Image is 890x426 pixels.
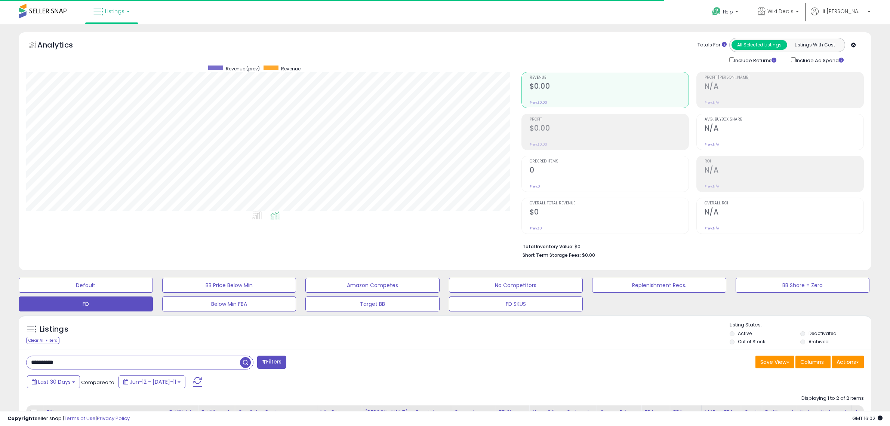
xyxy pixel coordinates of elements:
[706,1,746,24] a: Help
[530,82,689,92] h2: $0.00
[705,82,863,92] h2: N/A
[530,208,689,218] h2: $0
[449,296,583,311] button: FD SKUS
[723,9,733,15] span: Help
[744,408,759,416] div: Cost
[530,76,689,80] span: Revenue
[811,7,871,24] a: Hi [PERSON_NAME]
[738,330,752,337] label: Active
[530,201,689,206] span: Overall Total Revenue
[81,379,116,386] span: Compared to:
[365,408,410,416] div: [PERSON_NAME]
[499,408,526,424] div: BB Share 24h.
[281,66,301,72] span: Revenue
[732,40,787,50] button: All Selected Listings
[724,56,785,64] div: Include Returns
[162,278,296,293] button: BB Price Below Min
[785,56,856,64] div: Include Ad Spend
[530,226,542,231] small: Prev: $0
[738,338,765,345] label: Out of Stock
[416,408,448,416] div: Repricing
[38,378,71,386] span: Last 30 Days
[532,408,560,424] div: Num of Comp.
[19,296,153,311] button: FD
[238,408,314,416] div: Cur Sales Rank
[705,201,863,206] span: Overall ROI
[523,241,858,250] li: $0
[530,184,540,189] small: Prev: 0
[130,378,176,386] span: Jun-12 - [DATE]-11
[705,208,863,218] h2: N/A
[801,395,864,402] div: Displaying 1 to 2 of 2 items
[787,40,843,50] button: Listings With Cost
[118,375,185,388] button: Jun-12 - [DATE]-11
[765,408,794,424] div: Fulfillment Cost
[705,166,863,176] h2: N/A
[257,356,286,369] button: Filters
[705,100,719,105] small: Prev: N/A
[46,408,163,416] div: Title
[226,66,260,72] span: Revenue (prev)
[454,408,492,424] div: Current Buybox Price
[705,408,717,416] div: MAP
[7,415,35,422] strong: Copyright
[530,100,547,105] small: Prev: $0.00
[809,330,837,337] label: Deactivated
[705,118,863,122] span: Avg. Buybox Share
[705,124,863,134] h2: N/A
[530,124,689,134] h2: $0.00
[800,408,815,416] div: Note
[755,356,794,368] button: Save View
[7,415,130,422] div: seller snap | |
[305,296,440,311] button: Target BB
[820,7,865,15] span: Hi [PERSON_NAME]
[697,42,727,49] div: Totals For
[712,7,721,16] i: Get Help
[530,166,689,176] h2: 0
[26,337,59,344] div: Clear All Filters
[592,278,726,293] button: Replenishment Recs.
[64,415,96,422] a: Terms of Use
[705,226,719,231] small: Prev: N/A
[800,358,824,366] span: Columns
[320,408,359,416] div: Min Price
[40,324,68,335] h5: Listings
[27,375,80,388] button: Last 30 Days
[169,408,195,424] div: Fulfillable Quantity
[767,7,794,15] span: Wiki Deals
[736,278,870,293] button: BB Share = Zero
[705,142,719,147] small: Prev: N/A
[582,252,595,259] span: $0.00
[162,296,296,311] button: Below Min FBA
[566,408,593,424] div: Ordered Items
[97,415,130,422] a: Privacy Policy
[105,7,124,15] span: Listings
[730,322,871,329] p: Listing States:
[19,278,153,293] button: Default
[449,278,583,293] button: No Competitors
[530,159,689,164] span: Ordered Items
[832,356,864,368] button: Actions
[795,356,831,368] button: Columns
[523,243,573,250] b: Total Inventory Value:
[530,142,547,147] small: Prev: $0.00
[305,278,440,293] button: Amazon Competes
[201,408,231,416] div: Fulfillment
[600,408,638,424] div: Comp. Price Threshold
[37,40,87,52] h5: Analytics
[809,338,829,345] label: Archived
[705,159,863,164] span: ROI
[705,76,863,80] span: Profit [PERSON_NAME]
[705,184,719,189] small: Prev: N/A
[852,415,883,422] span: 2025-08-11 16:02 GMT
[523,252,581,258] b: Short Term Storage Fees:
[530,118,689,122] span: Profit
